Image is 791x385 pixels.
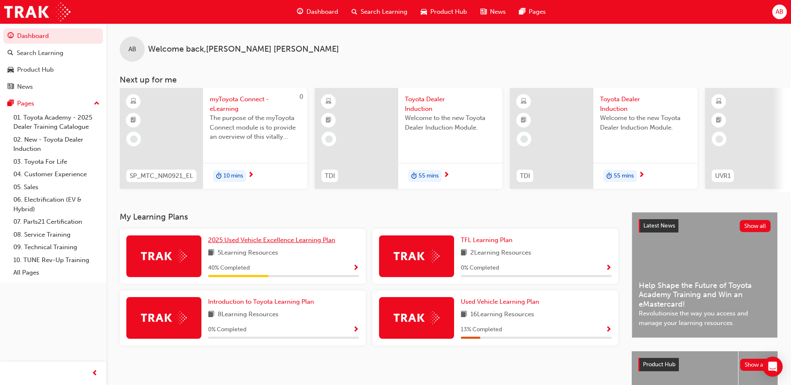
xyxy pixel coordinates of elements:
[638,172,645,179] span: next-icon
[325,171,335,181] span: TDI
[461,325,502,335] span: 13 % Completed
[120,212,618,222] h3: My Learning Plans
[10,111,103,133] a: 01. Toyota Academy - 2025 Dealer Training Catalogue
[461,235,516,245] a: TFL Learning Plan
[520,171,530,181] span: TDI
[17,65,54,75] div: Product Hub
[474,3,512,20] a: news-iconNews
[776,7,783,17] span: AB
[10,241,103,254] a: 09. Technical Training
[639,281,771,309] span: Help Shape the Future of Toyota Academy Training and Win an eMastercard!
[353,326,359,334] span: Show Progress
[297,7,303,17] span: guage-icon
[614,171,634,181] span: 55 mins
[248,172,254,179] span: next-icon
[345,3,414,20] a: search-iconSearch Learning
[461,263,499,273] span: 0 % Completed
[148,45,339,54] span: Welcome back , [PERSON_NAME] [PERSON_NAME]
[639,219,771,232] a: Latest NewsShow all
[490,7,506,17] span: News
[510,88,698,189] a: TDIToyota Dealer InductionWelcome to the new Toyota Dealer Induction Module.duration-icon55 mins
[141,250,187,262] img: Trak
[208,298,314,305] span: Introduction to Toyota Learning Plan
[326,115,331,126] span: booktick-icon
[470,310,534,320] span: 16 Learning Resources
[405,95,496,113] span: Toyota Dealer Induction
[443,172,449,179] span: next-icon
[3,27,103,96] button: DashboardSearch LearningProduct HubNews
[772,5,787,19] button: AB
[461,248,467,258] span: book-icon
[131,96,136,107] span: learningResourceType_ELEARNING-icon
[519,7,525,17] span: pages-icon
[326,96,331,107] span: learningResourceType_ELEARNING-icon
[10,254,103,267] a: 10. TUNE Rev-Up Training
[94,98,100,109] span: up-icon
[605,265,612,272] span: Show Progress
[3,62,103,77] a: Product Hub
[208,263,250,273] span: 40 % Completed
[130,135,138,143] span: learningRecordVerb_NONE-icon
[8,66,14,74] span: car-icon
[10,181,103,194] a: 05. Sales
[461,310,467,320] span: book-icon
[639,309,771,327] span: Revolutionise the way you access and manage your learning resources.
[353,263,359,273] button: Show Progress
[306,7,338,17] span: Dashboard
[17,48,63,58] div: Search Learning
[10,193,103,215] a: 06. Electrification (EV & Hybrid)
[521,96,527,107] span: learningResourceType_ELEARNING-icon
[606,171,612,182] span: duration-icon
[10,228,103,241] a: 08. Service Training
[141,311,187,324] img: Trak
[208,236,335,244] span: 2025 Used Vehicle Excellence Learning Plan
[299,93,303,100] span: 0
[520,135,528,143] span: learningRecordVerb_NONE-icon
[3,79,103,95] a: News
[430,7,467,17] span: Product Hub
[218,310,279,320] span: 8 Learning Resources
[208,297,317,307] a: Introduction to Toyota Learning Plan
[8,50,13,57] span: search-icon
[716,96,722,107] span: learningResourceType_ELEARNING-icon
[512,3,552,20] a: pages-iconPages
[10,215,103,228] a: 07. Parts21 Certification
[216,171,222,182] span: duration-icon
[529,7,546,17] span: Pages
[419,171,439,181] span: 55 mins
[740,220,771,232] button: Show all
[394,311,439,324] img: Trak
[716,135,723,143] span: learningRecordVerb_NONE-icon
[92,368,98,379] span: prev-icon
[361,7,407,17] span: Search Learning
[461,298,539,305] span: Used Vehicle Learning Plan
[600,113,691,132] span: Welcome to the new Toyota Dealer Induction Module.
[315,88,502,189] a: TDIToyota Dealer InductionWelcome to the new Toyota Dealer Induction Module.duration-icon55 mins
[120,88,307,189] a: 0SP_MTC_NM0921_ELmyToyota Connect - eLearningThe purpose of the myToyota Connect module is to pro...
[4,2,70,21] img: Trak
[106,75,791,85] h3: Next up for me
[405,113,496,132] span: Welcome to the new Toyota Dealer Induction Module.
[521,115,527,126] span: booktick-icon
[208,248,214,258] span: book-icon
[10,168,103,181] a: 04. Customer Experience
[10,133,103,155] a: 02. New - Toyota Dealer Induction
[638,358,771,371] a: Product HubShow all
[3,45,103,61] a: Search Learning
[715,171,731,181] span: UVR1
[325,135,333,143] span: learningRecordVerb_NONE-icon
[740,359,771,371] button: Show all
[8,32,14,40] span: guage-icon
[605,263,612,273] button: Show Progress
[643,222,675,229] span: Latest News
[461,297,542,307] a: Used Vehicle Learning Plan
[8,83,14,91] span: news-icon
[218,248,278,258] span: 5 Learning Resources
[352,7,357,17] span: search-icon
[17,99,34,108] div: Pages
[210,95,301,113] span: myToyota Connect - eLearning
[10,266,103,279] a: All Pages
[394,250,439,262] img: Trak
[600,95,691,113] span: Toyota Dealer Induction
